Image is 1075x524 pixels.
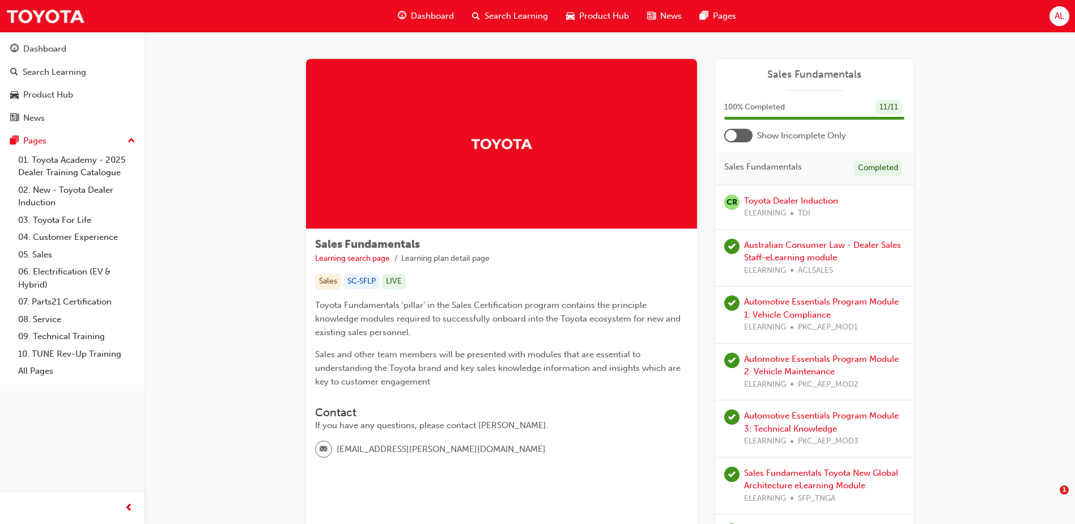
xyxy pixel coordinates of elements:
span: [EMAIL_ADDRESS][PERSON_NAME][DOMAIN_NAME] [337,443,546,456]
span: SFP_TNGA [798,492,835,505]
div: Product Hub [23,88,73,102]
span: car-icon [10,90,19,100]
span: null-icon [724,195,740,210]
span: guage-icon [398,9,406,23]
span: News [660,10,682,23]
a: 04. Customer Experience [14,229,140,246]
span: Sales Fundamentals [315,238,420,251]
span: learningRecordVerb_PASS-icon [724,409,740,425]
span: PKC_AEP_MOD2 [798,378,859,391]
div: SC-SFLP [343,274,380,289]
span: Show Incomplete Only [757,129,846,142]
div: Sales [315,274,341,289]
a: pages-iconPages [691,5,745,28]
span: search-icon [472,9,480,23]
span: PKC_AEP_MOD3 [798,435,859,448]
span: Sales Fundamentals [724,160,802,174]
a: car-iconProduct Hub [557,5,638,28]
span: Product Hub [579,10,629,23]
span: learningRecordVerb_PASS-icon [724,353,740,368]
a: Sales Fundamentals Toyota New Global Architecture eLearning Module [744,468,898,491]
a: news-iconNews [638,5,691,28]
a: 10. TUNE Rev-Up Training [14,345,140,363]
button: Pages [5,130,140,151]
img: Trak [6,3,85,29]
a: 08. Service [14,311,140,328]
span: car-icon [566,9,575,23]
span: pages-icon [10,136,19,146]
h3: Contact [315,406,688,419]
a: News [5,108,140,129]
span: AL [1055,10,1064,23]
li: Learning plan detail page [401,252,490,265]
span: learningRecordVerb_COMPLETE-icon [724,295,740,311]
span: 1 [1060,485,1069,495]
a: 03. Toyota For Life [14,212,140,229]
div: Search Learning [23,66,86,79]
div: Pages [23,134,46,147]
span: TDI [798,207,810,220]
a: 02. New - Toyota Dealer Induction [14,181,140,212]
span: ELEARNING [744,435,786,448]
a: Automotive Essentials Program Module 2: Vehicle Maintenance [744,354,899,377]
div: Completed [854,160,902,176]
span: Search Learning [485,10,548,23]
span: ELEARNING [744,264,786,277]
a: Australian Consumer Law - Dealer Sales Staff-eLearning module [744,240,901,263]
span: ACLSALES [798,264,833,277]
a: All Pages [14,362,140,380]
span: news-icon [647,9,656,23]
a: 09. Technical Training [14,328,140,345]
a: Search Learning [5,62,140,83]
a: 07. Parts21 Certification [14,293,140,311]
a: Product Hub [5,84,140,105]
div: 11 / 11 [876,100,902,115]
span: guage-icon [10,44,19,54]
a: Sales Fundamentals [724,68,904,81]
a: Toyota Dealer Induction [744,196,838,206]
a: Learning search page [315,253,390,263]
span: pages-icon [700,9,708,23]
span: news-icon [10,113,19,124]
span: Sales and other team members will be presented with modules that are essential to understanding t... [315,349,683,387]
a: 06. Electrification (EV & Hybrid) [14,263,140,293]
a: search-iconSearch Learning [463,5,557,28]
a: 01. Toyota Academy - 2025 Dealer Training Catalogue [14,151,140,181]
span: PKC_AEP_MOD1 [798,321,858,334]
button: AL [1049,6,1069,26]
span: email-icon [320,442,328,457]
a: Automotive Essentials Program Module 3: Technical Knowledge [744,411,899,434]
a: Automotive Essentials Program Module 1: Vehicle Compliance [744,297,899,320]
span: Toyota Fundamentals 'pillar' in the Sales Certification program contains the principle knowledge ... [315,300,683,337]
iframe: Intercom live chat [1036,485,1064,513]
span: ELEARNING [744,207,786,220]
div: Dashboard [23,43,66,56]
span: Dashboard [411,10,454,23]
span: search-icon [10,67,18,78]
span: ELEARNING [744,492,786,505]
a: Dashboard [5,39,140,60]
span: up-icon [128,134,135,149]
div: LIVE [382,274,406,289]
span: prev-icon [125,501,133,515]
span: ELEARNING [744,378,786,391]
a: 05. Sales [14,246,140,264]
span: ELEARNING [744,321,786,334]
div: If you have any questions, please contact [PERSON_NAME]. [315,419,688,432]
a: guage-iconDashboard [389,5,463,28]
button: DashboardSearch LearningProduct HubNews [5,36,140,130]
span: Pages [713,10,736,23]
span: learningRecordVerb_PASS-icon [724,467,740,482]
img: Trak [470,134,533,154]
div: News [23,112,45,125]
span: 100 % Completed [724,101,785,114]
span: learningRecordVerb_PASS-icon [724,239,740,254]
